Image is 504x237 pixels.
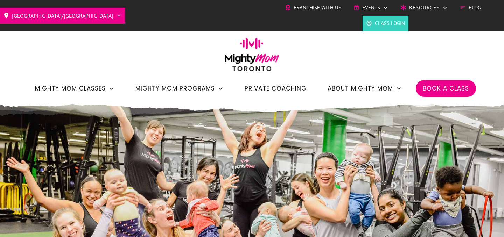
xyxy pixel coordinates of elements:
[400,2,448,13] a: Resources
[294,2,341,13] span: Franchise with Us
[285,2,341,13] a: Franchise with Us
[3,10,122,21] a: [GEOGRAPHIC_DATA]/[GEOGRAPHIC_DATA]
[12,10,113,21] span: [GEOGRAPHIC_DATA]/[GEOGRAPHIC_DATA]
[35,82,106,94] span: Mighty Mom Classes
[135,82,215,94] span: Mighty Mom Programs
[409,2,440,13] span: Resources
[135,82,224,94] a: Mighty Mom Programs
[469,2,481,13] span: Blog
[328,82,402,94] a: About Mighty Mom
[353,2,388,13] a: Events
[35,82,114,94] a: Mighty Mom Classes
[328,82,393,94] span: About Mighty Mom
[366,18,405,29] a: Class Login
[245,82,307,94] a: Private Coaching
[423,82,469,94] a: Book a Class
[460,2,481,13] a: Blog
[375,18,405,29] span: Class Login
[221,38,283,76] img: mightymom-logo-toronto
[362,2,380,13] span: Events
